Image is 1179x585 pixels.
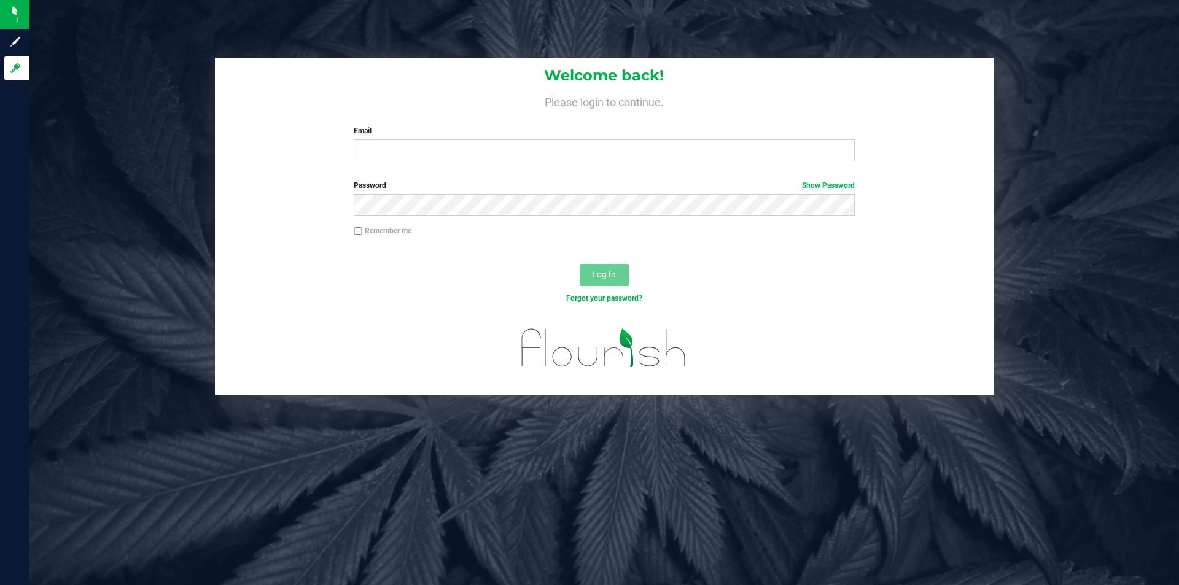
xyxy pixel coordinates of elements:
[9,62,21,74] inline-svg: Log in
[566,294,642,303] a: Forgot your password?
[354,225,411,236] label: Remember me
[354,227,362,236] input: Remember me
[215,68,994,83] h1: Welcome back!
[9,36,21,48] inline-svg: Sign up
[354,125,854,136] label: Email
[802,181,855,190] a: Show Password
[580,264,629,286] button: Log In
[592,269,616,279] span: Log In
[215,93,994,108] h4: Please login to continue.
[354,181,386,190] span: Password
[507,317,701,379] img: flourish_logo.svg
